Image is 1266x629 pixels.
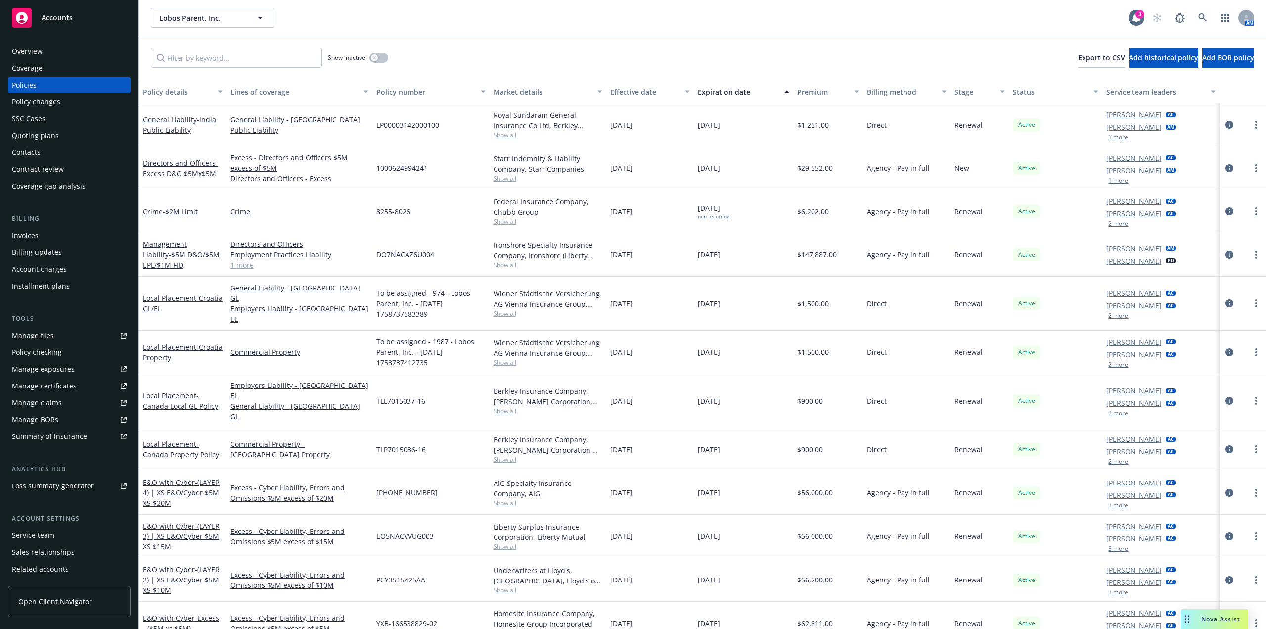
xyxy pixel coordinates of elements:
div: Account charges [12,261,67,277]
span: $56,000.00 [797,487,833,498]
a: Report a Bug [1170,8,1190,28]
span: [DATE] [610,531,633,541]
a: [PERSON_NAME] [1106,490,1162,500]
span: PCY3515425AA [376,575,425,585]
a: Policy checking [8,344,131,360]
span: Renewal [954,618,983,629]
div: Quoting plans [12,128,59,144]
a: [PERSON_NAME] [1106,521,1162,532]
span: EO5NACVVUG003 [376,531,434,541]
span: $62,811.00 [797,618,833,629]
a: more [1250,297,1262,309]
a: Excess - Directors and Officers $5M excess of $5M [230,152,368,173]
span: Renewal [954,249,983,260]
a: 1 more [230,260,368,270]
a: SSC Cases [8,111,131,127]
span: DO7NACAZ6U004 [376,249,434,260]
span: Active [1017,299,1037,308]
span: [DATE] [698,203,729,220]
span: $900.00 [797,444,823,455]
span: Active [1017,120,1037,129]
a: [PERSON_NAME] [1106,398,1162,408]
a: Local Placement [143,391,218,411]
a: [PERSON_NAME] [1106,256,1162,266]
a: Service team [8,528,131,543]
div: Drag to move [1181,609,1193,629]
a: Directors and Officers [230,239,368,249]
a: Employers Liability - [GEOGRAPHIC_DATA] EL [230,380,368,401]
a: [PERSON_NAME] [1106,288,1162,298]
a: Installment plans [8,278,131,294]
a: circleInformation [1223,574,1235,586]
span: $6,202.00 [797,206,829,217]
div: Invoices [12,228,39,243]
span: Show all [494,309,602,318]
span: [DATE] [610,249,633,260]
div: Contract review [12,161,64,177]
div: Analytics hub [8,464,131,474]
span: Show inactive [328,53,365,62]
div: Policy checking [12,344,62,360]
div: Coverage [12,60,43,76]
button: Market details [490,80,606,103]
a: Commercial Property - [GEOGRAPHIC_DATA] Property [230,439,368,460]
span: Renewal [954,531,983,541]
div: AIG Specialty Insurance Company, AIG [494,478,602,499]
a: General Liability - [GEOGRAPHIC_DATA] GL [230,401,368,422]
div: Service team leaders [1106,87,1204,97]
a: circleInformation [1223,346,1235,358]
span: Show all [494,586,602,594]
span: Direct [867,298,887,309]
a: Summary of insurance [8,429,131,444]
a: circleInformation [1223,205,1235,217]
a: Related accounts [8,561,131,577]
a: more [1250,531,1262,542]
span: [DATE] [610,575,633,585]
a: Contacts [8,145,131,160]
span: [DATE] [610,298,633,309]
span: Active [1017,576,1037,584]
span: [DATE] [698,347,720,357]
a: circleInformation [1223,249,1235,261]
span: [DATE] [698,120,720,130]
a: more [1250,443,1262,455]
a: Manage files [8,328,131,343]
a: circleInformation [1223,297,1235,309]
span: $1,251.00 [797,120,829,130]
div: Summary of insurance [12,429,87,444]
div: Stage [954,87,994,97]
button: 2 more [1108,313,1128,319]
span: [DATE] [610,120,633,130]
a: [PERSON_NAME] [1106,608,1162,618]
a: [PERSON_NAME] [1106,109,1162,120]
a: more [1250,249,1262,261]
a: Commercial Property [230,347,368,357]
button: Expiration date [694,80,793,103]
span: Export to CSV [1078,53,1125,62]
span: Active [1017,445,1037,454]
span: [DATE] [610,206,633,217]
div: Coverage gap analysis [12,178,86,194]
div: Berkley Insurance Company, [PERSON_NAME] Corporation, Berkley Technology Underwriters (Internatio... [494,386,602,407]
div: Account settings [8,514,131,524]
div: 3 [1135,10,1144,19]
a: Directors and Officers [143,158,218,178]
a: Coverage gap analysis [8,178,131,194]
a: Accounts [8,4,131,32]
span: Agency - Pay in full [867,163,930,173]
a: [PERSON_NAME] [1106,196,1162,206]
div: Billing [8,214,131,224]
span: - (LAYER 3) | XS E&O/Cyber $5M XS $15M [143,521,220,551]
a: circleInformation [1223,162,1235,174]
a: more [1250,487,1262,499]
span: To be assigned - 1987 - Lobos Parent, Inc. - [DATE] 1758737412735 [376,337,485,368]
span: Show all [494,455,602,464]
button: Premium [793,80,863,103]
a: Policies [8,77,131,93]
span: [DATE] [698,163,720,173]
a: Crime [143,207,198,216]
span: Agency - Pay in full [867,487,930,498]
span: Agency - Pay in full [867,206,930,217]
div: Market details [494,87,591,97]
span: Renewal [954,444,983,455]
